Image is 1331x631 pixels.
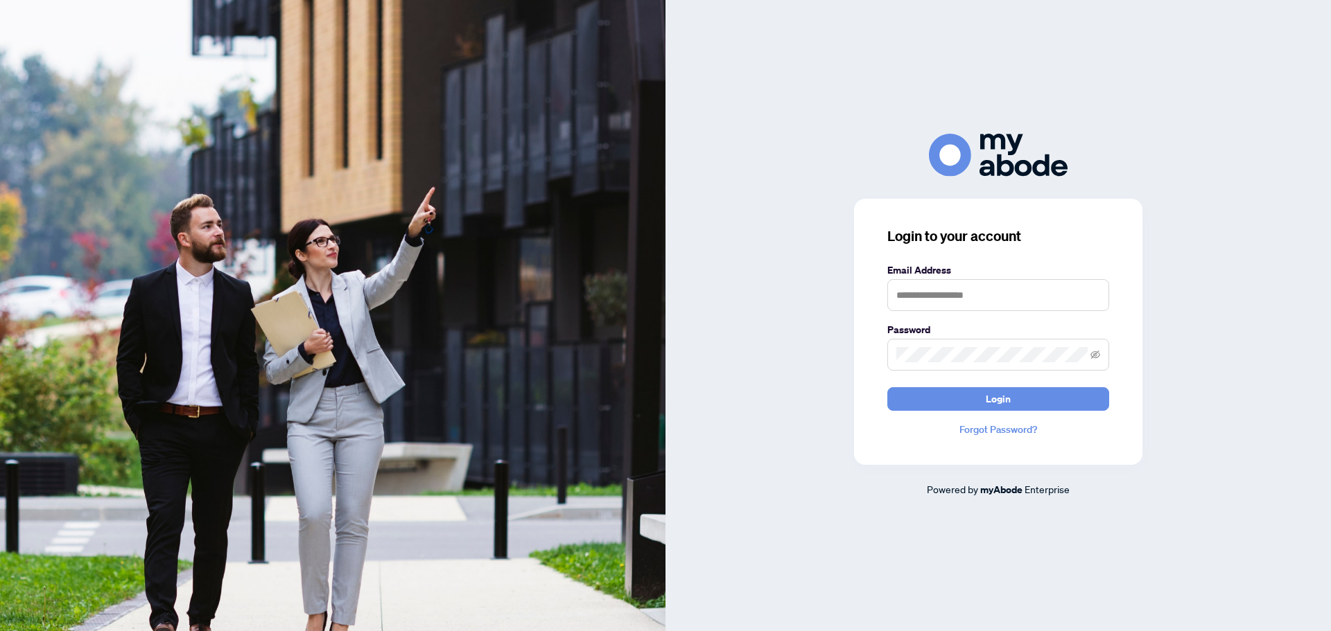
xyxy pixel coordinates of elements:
[887,422,1109,437] a: Forgot Password?
[1090,350,1100,359] span: eye-invisible
[980,482,1023,497] a: myAbode
[927,483,978,495] span: Powered by
[986,388,1011,410] span: Login
[887,263,1109,278] label: Email Address
[887,322,1109,337] label: Password
[887,387,1109,411] button: Login
[1025,483,1070,495] span: Enterprise
[929,134,1068,176] img: ma-logo
[887,226,1109,246] h3: Login to your account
